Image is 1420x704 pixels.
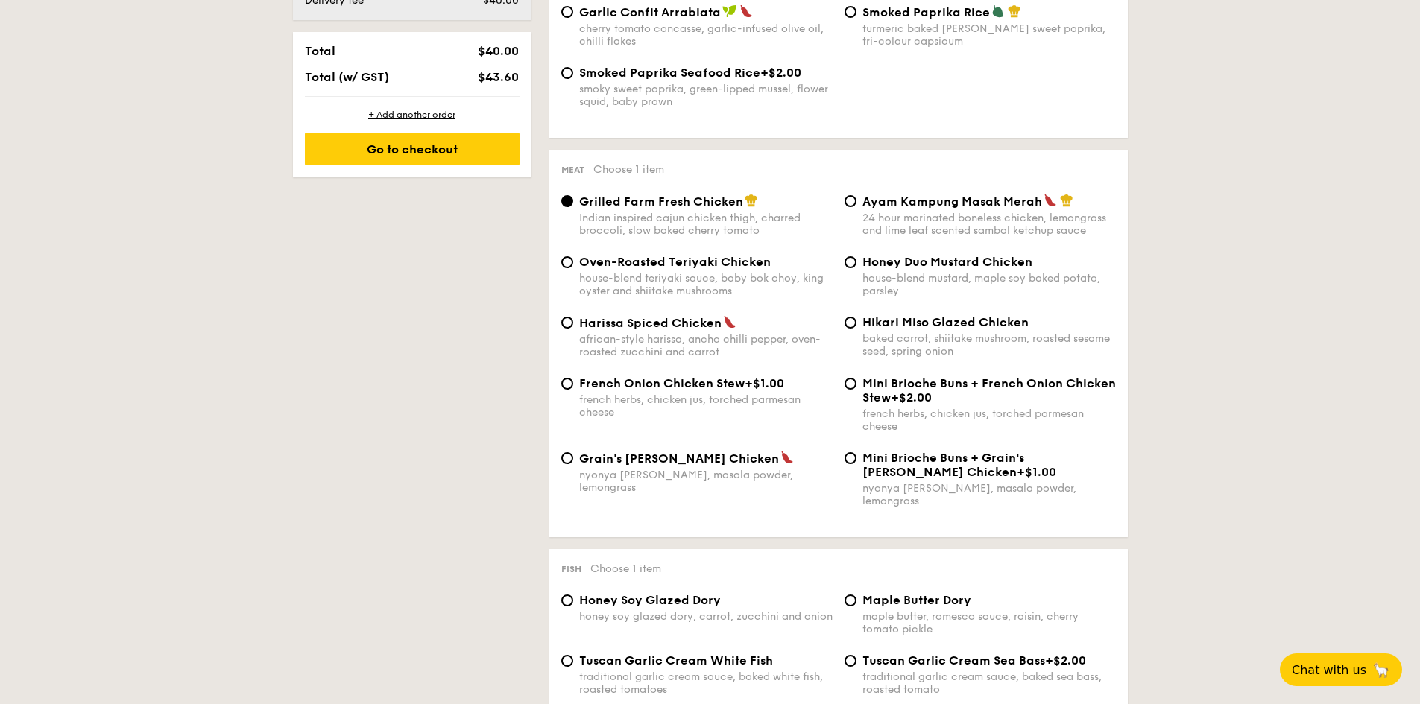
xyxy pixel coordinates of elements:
[579,5,721,19] span: Garlic Confit Arrabiata
[579,255,771,269] span: Oven-Roasted Teriyaki Chicken
[561,317,573,329] input: Harissa Spiced Chickenafrican-style harissa, ancho chilli pepper, oven-roasted zucchini and carrot
[561,564,581,574] span: Fish
[891,390,932,405] span: +$2.00
[579,610,833,623] div: honey soy glazed dory, carrot, zucchini and onion
[579,272,833,297] div: house-blend teriyaki sauce, baby bok choy, king oyster and shiitake mushrooms
[780,451,794,464] img: icon-spicy.37a8142b.svg
[845,6,856,18] input: Smoked Paprika Riceturmeric baked [PERSON_NAME] sweet paprika, tri-colour capsicum
[561,67,573,79] input: Smoked Paprika Seafood Rice+$2.00smoky sweet paprika, green-lipped mussel, flower squid, baby prawn
[862,408,1116,433] div: french herbs, chicken jus, torched parmesan cheese
[478,44,519,58] span: $40.00
[745,376,784,390] span: +$1.00
[862,272,1116,297] div: house-blend mustard, maple soy baked potato, parsley
[561,378,573,390] input: French Onion Chicken Stew+$1.00french herbs, chicken jus, torched parmesan cheese
[561,6,573,18] input: Garlic Confit Arrabiatacherry tomato concasse, garlic-infused olive oil, chilli flakes
[862,376,1116,405] span: Mini Brioche Buns + French Onion Chicken Stew
[305,109,520,121] div: + Add another order
[845,594,856,606] input: Maple Butter Dorymaple butter, romesco sauce, raisin, cherry tomato pickle
[1060,194,1073,207] img: icon-chef-hat.a58ddaea.svg
[579,333,833,358] div: african-style harissa, ancho chilli pepper, oven-roasted zucchini and carrot
[1045,653,1086,667] span: +$2.00
[862,593,971,607] span: Maple Butter Dory
[478,70,519,84] span: $43.60
[561,452,573,464] input: Grain's [PERSON_NAME] Chickennyonya [PERSON_NAME], masala powder, lemongrass
[862,482,1116,507] div: nyonya [PERSON_NAME], masala powder, lemongrass
[845,378,856,390] input: Mini Brioche Buns + French Onion Chicken Stew+$2.00french herbs, chicken jus, torched parmesan ch...
[305,133,520,165] div: Go to checkout
[305,44,335,58] span: Total
[561,195,573,207] input: Grilled Farm Fresh ChickenIndian inspired cajun chicken thigh, charred broccoli, slow baked cherr...
[845,655,856,667] input: Tuscan Garlic Cream Sea Bass+$2.00traditional garlic cream sauce, baked sea bass, roasted tomato
[579,194,743,209] span: Grilled Farm Fresh Chicken
[305,70,389,84] span: Total (w/ GST)
[579,66,760,80] span: Smoked Paprika Seafood Rice
[579,393,833,419] div: french herbs, chicken jus, torched parmesan cheese
[1292,663,1366,677] span: Chat with us
[862,315,1029,329] span: Hikari Miso Glazed Chicken
[561,594,573,606] input: Honey Soy Glazed Doryhoney soy glazed dory, carrot, zucchini and onion
[1280,653,1402,686] button: Chat with us🦙
[862,670,1116,696] div: traditional garlic cream sauce, baked sea bass, roasted tomato
[722,4,737,18] img: icon-vegan.f8ff3823.svg
[845,195,856,207] input: Ayam Kampung Masak Merah24 hour marinated boneless chicken, lemongrass and lime leaf scented samb...
[1044,194,1057,207] img: icon-spicy.37a8142b.svg
[760,66,801,80] span: +$2.00
[579,670,833,696] div: traditional garlic cream sauce, baked white fish, roasted tomatoes
[1017,465,1056,479] span: +$1.00
[579,316,722,330] span: Harissa Spiced Chicken
[862,653,1045,667] span: Tuscan Garlic Cream Sea Bass
[991,4,1005,18] img: icon-vegetarian.fe4039eb.svg
[561,655,573,667] input: Tuscan Garlic Cream White Fishtraditional garlic cream sauce, baked white fish, roasted tomatoes
[862,332,1116,358] div: baked carrot, shiitake mushroom, roasted sesame seed, spring onion
[593,163,664,176] span: Choose 1 item
[862,194,1042,209] span: Ayam Kampung Masak Merah
[579,22,833,48] div: cherry tomato concasse, garlic-infused olive oil, chilli flakes
[579,469,833,494] div: nyonya [PERSON_NAME], masala powder, lemongrass
[579,212,833,237] div: Indian inspired cajun chicken thigh, charred broccoli, slow baked cherry tomato
[739,4,753,18] img: icon-spicy.37a8142b.svg
[579,593,721,607] span: Honey Soy Glazed Dory
[579,83,833,108] div: smoky sweet paprika, green-lipped mussel, flower squid, baby prawn
[561,165,584,175] span: Meat
[579,376,745,390] span: French Onion Chicken Stew
[1008,4,1021,18] img: icon-chef-hat.a58ddaea.svg
[579,451,779,466] span: Grain's [PERSON_NAME] Chicken
[1372,662,1390,679] span: 🦙
[561,256,573,268] input: Oven-Roasted Teriyaki Chickenhouse-blend teriyaki sauce, baby bok choy, king oyster and shiitake ...
[723,315,736,329] img: icon-spicy.37a8142b.svg
[862,255,1032,269] span: Honey Duo Mustard Chicken
[862,451,1024,479] span: Mini Brioche Buns + Grain's [PERSON_NAME] Chicken
[745,194,758,207] img: icon-chef-hat.a58ddaea.svg
[845,256,856,268] input: Honey Duo Mustard Chickenhouse-blend mustard, maple soy baked potato, parsley
[862,5,990,19] span: Smoked Paprika Rice
[845,452,856,464] input: Mini Brioche Buns + Grain's [PERSON_NAME] Chicken+$1.00nyonya [PERSON_NAME], masala powder, lemon...
[845,317,856,329] input: Hikari Miso Glazed Chickenbaked carrot, shiitake mushroom, roasted sesame seed, spring onion
[862,22,1116,48] div: turmeric baked [PERSON_NAME] sweet paprika, tri-colour capsicum
[579,653,773,667] span: Tuscan Garlic Cream White Fish
[862,212,1116,237] div: 24 hour marinated boneless chicken, lemongrass and lime leaf scented sambal ketchup sauce
[590,562,661,575] span: Choose 1 item
[862,610,1116,635] div: maple butter, romesco sauce, raisin, cherry tomato pickle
